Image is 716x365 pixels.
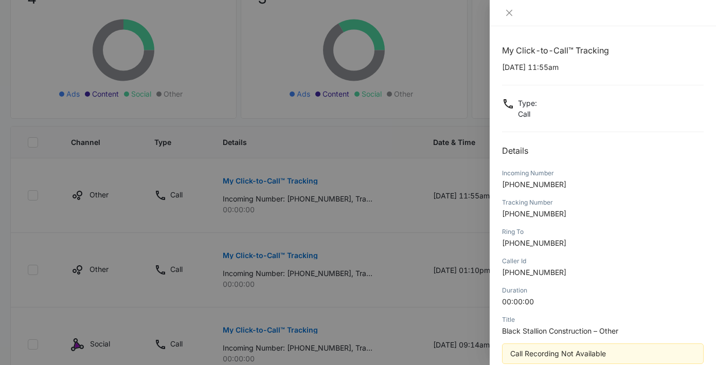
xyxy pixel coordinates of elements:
[502,180,566,189] span: [PHONE_NUMBER]
[502,8,516,17] button: Close
[102,60,111,68] img: tab_keywords_by_traffic_grey.svg
[518,98,537,108] p: Type :
[502,44,704,57] h1: My Click-to-Call™ Tracking
[502,268,566,277] span: [PHONE_NUMBER]
[16,16,25,25] img: logo_orange.svg
[27,27,113,35] div: Domain: [DOMAIN_NAME]
[502,326,618,335] span: Black Stallion Construction – Other
[502,315,704,324] div: Title
[28,60,36,68] img: tab_domain_overview_orange.svg
[502,227,704,236] div: Ring To
[502,239,566,247] span: [PHONE_NUMBER]
[39,61,92,67] div: Domain Overview
[502,144,704,157] h2: Details
[502,209,566,218] span: [PHONE_NUMBER]
[502,169,704,178] div: Incoming Number
[518,108,537,119] p: Call
[502,297,534,306] span: 00:00:00
[29,16,50,25] div: v 4.0.25
[502,286,704,295] div: Duration
[16,27,25,35] img: website_grey.svg
[114,61,173,67] div: Keywords by Traffic
[510,348,695,359] div: Call Recording Not Available
[502,198,704,207] div: Tracking Number
[505,9,513,17] span: close
[502,62,704,72] p: [DATE] 11:55am
[502,257,704,266] div: Caller Id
